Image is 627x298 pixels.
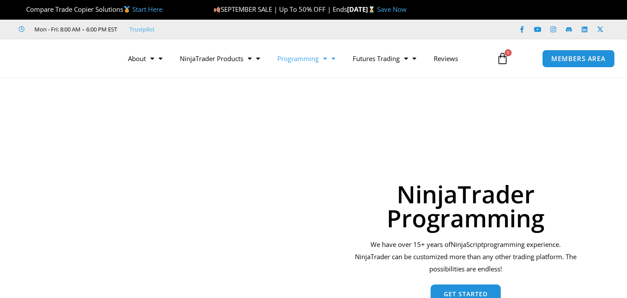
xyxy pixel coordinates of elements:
[132,5,162,14] a: Start Here
[129,24,155,34] a: Trustpilot
[171,48,269,69] a: NinjaTrader Products
[19,6,26,13] img: 🏆
[344,48,425,69] a: Futures Trading
[368,6,375,13] img: ⌛
[355,240,576,273] span: programming experience. NinjaTrader can be customized more than any other trading platform. The p...
[213,5,347,14] span: SEPTEMBER SALE | Up To 50% OFF | Ends
[425,48,467,69] a: Reviews
[124,6,130,13] img: 🥇
[352,239,579,275] div: We have over 15+ years of
[15,43,109,74] img: LogoAI | Affordable Indicators – NinjaTrader
[32,24,117,34] span: Mon - Fri: 8:00 AM – 6:00 PM EST
[505,49,512,56] span: 0
[347,5,377,14] strong: [DATE]
[19,5,162,14] span: Compare Trade Copier Solutions
[352,182,579,230] h1: NinjaTrader Programming
[269,48,344,69] a: Programming
[542,50,615,68] a: MEMBERS AREA
[451,240,483,249] span: NinjaScript
[119,48,171,69] a: About
[483,46,522,71] a: 0
[119,48,489,69] nav: Menu
[444,291,488,297] span: Get Started
[377,5,407,14] a: Save Now
[214,6,220,13] img: 🍂
[551,55,606,62] span: MEMBERS AREA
